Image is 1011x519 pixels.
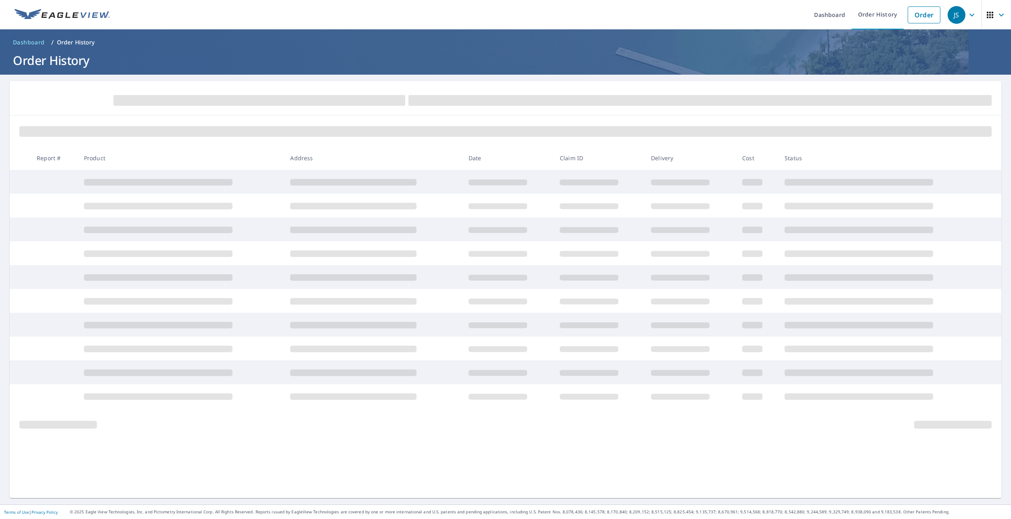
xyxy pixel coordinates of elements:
a: Terms of Use [4,509,29,515]
th: Address [284,146,462,170]
img: EV Logo [15,9,110,21]
nav: breadcrumb [10,36,1001,49]
th: Cost [736,146,778,170]
th: Status [778,146,985,170]
th: Product [77,146,284,170]
th: Claim ID [553,146,645,170]
div: JS [948,6,965,24]
a: Order [908,6,940,23]
th: Delivery [645,146,736,170]
p: | [4,510,58,515]
p: © 2025 Eagle View Technologies, Inc. and Pictometry International Corp. All Rights Reserved. Repo... [70,509,1007,515]
a: Privacy Policy [31,509,58,515]
h1: Order History [10,52,1001,69]
p: Order History [57,38,95,46]
a: Dashboard [10,36,48,49]
li: / [51,38,54,47]
th: Date [462,146,553,170]
span: Dashboard [13,38,45,46]
th: Report # [30,146,77,170]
